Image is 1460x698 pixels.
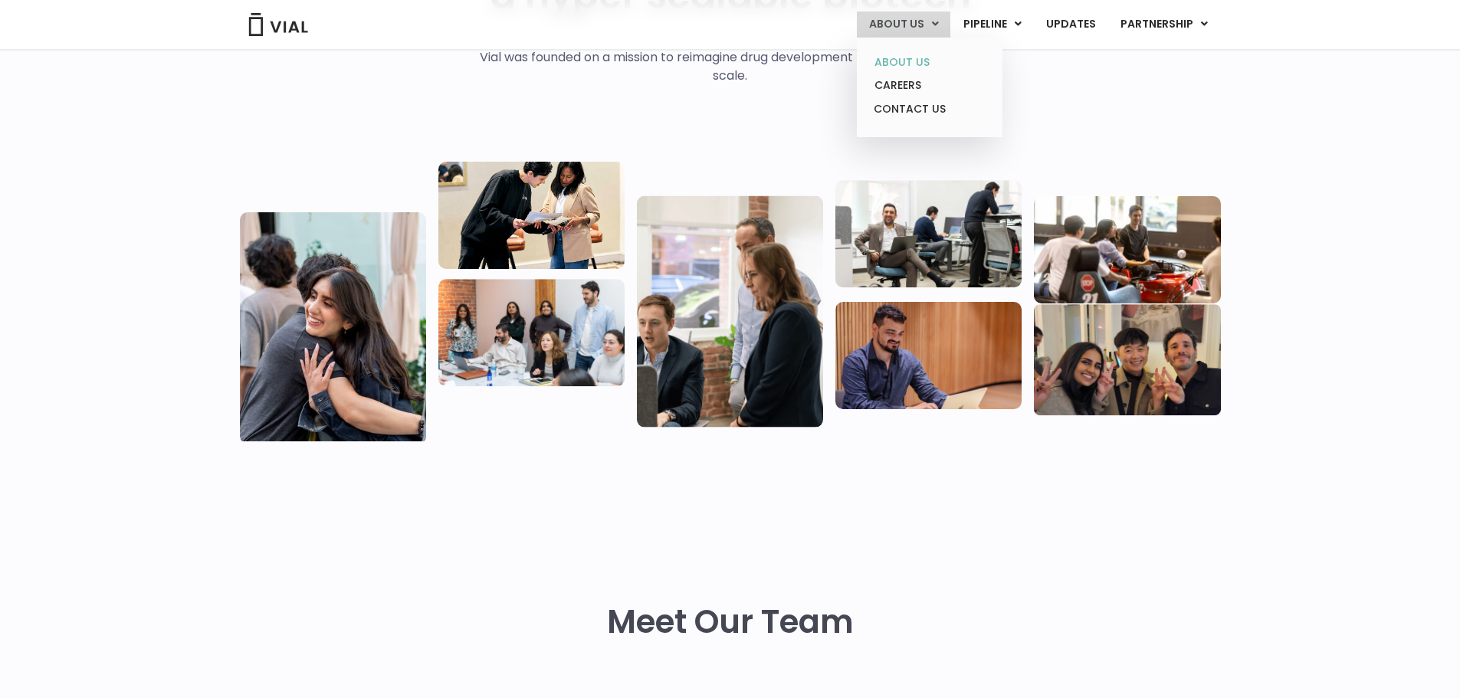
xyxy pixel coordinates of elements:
a: CAREERS [862,74,996,97]
img: Three people working in an office [835,180,1022,287]
img: Vial Logo [248,13,309,36]
img: Group of 3 people smiling holding up the peace sign [1034,304,1220,415]
img: Group of three people standing around a computer looking at the screen [637,195,823,427]
a: CONTACT US [862,97,996,122]
h2: Meet Our Team [607,604,854,641]
a: ABOUT USMenu Toggle [857,11,950,38]
a: PIPELINEMenu Toggle [951,11,1033,38]
img: Man working at a computer [835,302,1022,409]
p: Vial was founded on a mission to reimagine drug development by building for hyper scale. [464,48,996,85]
a: ABOUT US [862,51,996,74]
img: Eight people standing and sitting in an office [438,279,625,386]
img: Two people looking at a paper talking. [438,162,625,269]
a: PARTNERSHIPMenu Toggle [1108,11,1220,38]
a: UPDATES [1034,11,1107,38]
img: Group of people playing whirlyball [1034,196,1220,303]
img: Vial Life [240,212,426,444]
